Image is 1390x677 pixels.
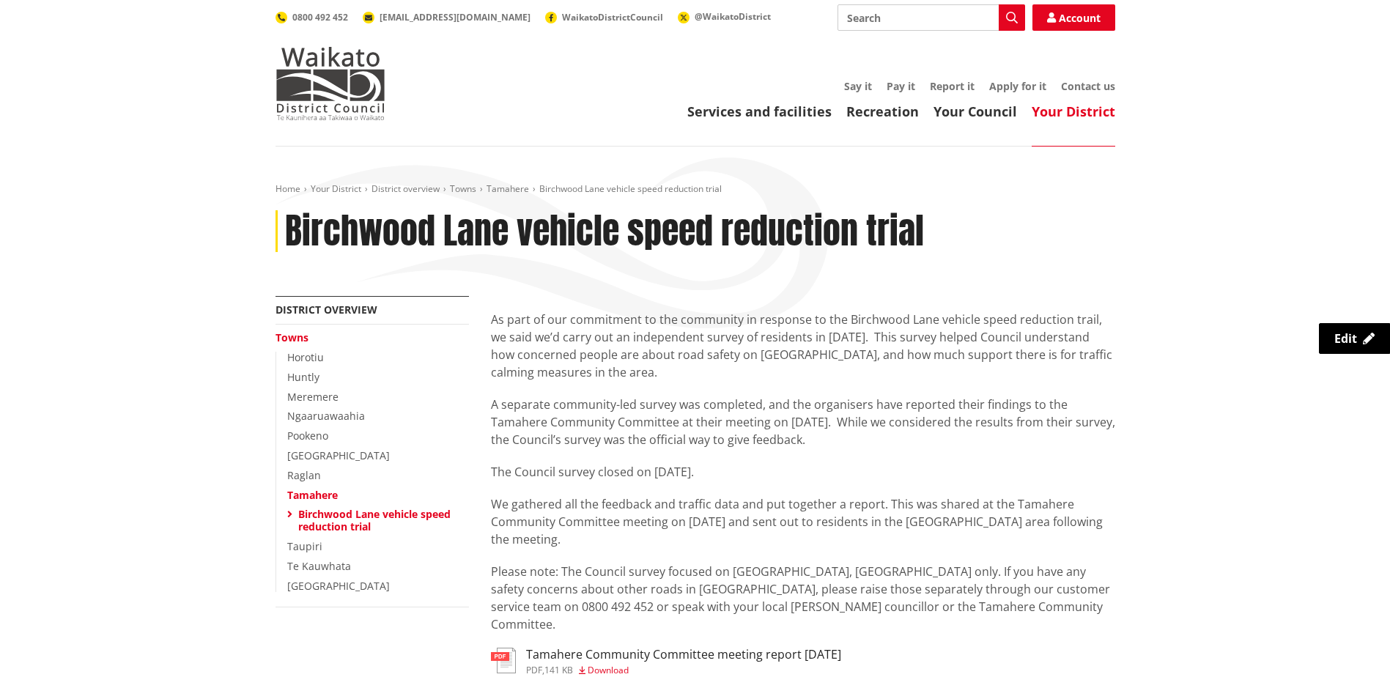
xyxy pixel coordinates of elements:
[276,47,385,120] img: Waikato District Council - Te Kaunihera aa Takiwaa o Waikato
[276,11,348,23] a: 0800 492 452
[491,463,1115,481] p: The Council survey closed on [DATE].
[285,210,924,253] h1: Birchwood Lane vehicle speed reduction trial
[298,507,451,533] a: Birchwood Lane vehicle speed reduction trial
[491,648,516,673] img: document-pdf.svg
[1334,330,1357,347] span: Edit
[287,488,338,502] a: Tamahere
[287,559,351,573] a: Te Kauwhata
[562,11,663,23] span: WaikatoDistrictCouncil
[844,79,872,93] a: Say it
[292,11,348,23] span: 0800 492 452
[1061,79,1115,93] a: Contact us
[276,303,377,317] a: District overview
[380,11,531,23] span: [EMAIL_ADDRESS][DOMAIN_NAME]
[371,182,440,195] a: District overview
[1319,323,1390,354] a: Edit
[287,539,322,553] a: Taupiri
[678,10,771,23] a: @WaikatoDistrict
[930,79,975,93] a: Report it
[544,664,573,676] span: 141 KB
[287,390,339,404] a: Meremere
[276,183,1115,196] nav: breadcrumb
[1032,103,1115,120] a: Your District
[887,79,915,93] a: Pay it
[588,664,629,676] span: Download
[276,182,300,195] a: Home
[539,182,722,195] span: Birchwood Lane vehicle speed reduction trial
[545,11,663,23] a: WaikatoDistrictCouncil
[287,448,390,462] a: [GEOGRAPHIC_DATA]
[491,495,1115,548] p: We gathered all the feedback and traffic data and put together a report. This was shared at the T...
[934,103,1017,120] a: Your Council
[491,396,1115,448] p: A separate community-led survey was completed, and the organisers have reported their findings to...
[491,563,1115,633] p: Please note: The Council survey focused on [GEOGRAPHIC_DATA], [GEOGRAPHIC_DATA] only. If you have...
[276,330,308,344] a: Towns
[487,182,529,195] a: Tamahere
[491,648,841,674] a: Tamahere Community Committee meeting report [DATE] pdf,141 KB Download
[526,666,841,675] div: ,
[287,579,390,593] a: [GEOGRAPHIC_DATA]
[526,664,542,676] span: pdf
[287,350,324,364] a: Horotiu
[287,370,319,384] a: Huntly
[287,409,365,423] a: Ngaaruawaahia
[687,103,832,120] a: Services and facilities
[989,79,1046,93] a: Apply for it
[363,11,531,23] a: [EMAIL_ADDRESS][DOMAIN_NAME]
[695,10,771,23] span: @WaikatoDistrict
[287,429,328,443] a: Pookeno
[450,182,476,195] a: Towns
[491,311,1115,381] p: As part of our commitment to the community in response to the Birchwood Lane vehicle speed reduct...
[838,4,1025,31] input: Search input
[311,182,361,195] a: Your District
[846,103,919,120] a: Recreation
[1032,4,1115,31] a: Account
[526,648,841,662] h3: Tamahere Community Committee meeting report [DATE]
[287,468,321,482] a: Raglan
